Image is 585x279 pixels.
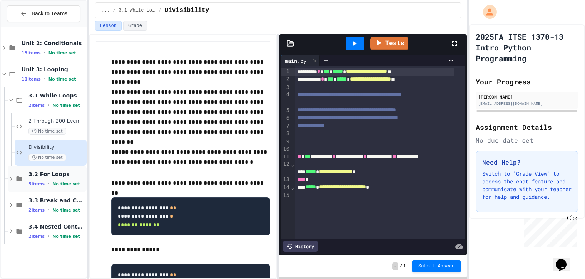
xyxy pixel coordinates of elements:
span: • [48,181,49,187]
div: 6 [281,114,291,122]
div: 11 [281,153,291,161]
div: 15 [281,192,291,199]
span: / [400,263,403,269]
span: Submit Answer [418,263,455,269]
button: Back to Teams [7,5,80,22]
span: 11 items [22,77,41,82]
span: • [48,102,49,108]
div: 12 [281,160,291,176]
button: Lesson [95,21,122,31]
div: 5 [281,107,291,114]
span: Fold line [291,184,294,190]
span: / [113,7,115,13]
h2: Your Progress [476,76,578,87]
span: No time set [52,103,80,108]
div: main.py [281,57,310,65]
span: • [48,233,49,239]
iframe: chat widget [553,248,577,271]
div: Chat with us now!Close [3,3,53,49]
h1: 2025FA ITSE 1370-13 Intro Python Programming [476,31,578,64]
div: My Account [475,3,499,21]
span: 2 Through 200 Even [28,118,85,124]
span: Unit 3: Looping [22,66,85,73]
span: Divisibility [28,144,85,151]
iframe: chat widget [521,215,577,247]
span: 1 [403,263,406,269]
h3: Need Help? [482,158,572,167]
div: 3 [281,84,291,91]
button: Grade [123,21,147,31]
div: 8 [281,130,291,138]
span: - [392,262,398,270]
span: 3.4 Nested Control Structures [28,223,85,230]
span: No time set [48,50,76,55]
span: 5 items [28,182,45,187]
span: 13 items [22,50,41,55]
h2: Assignment Details [476,122,578,133]
div: 1 [281,68,291,76]
span: / [159,7,162,13]
div: 14 [281,184,291,192]
a: Tests [370,37,408,50]
span: No time set [28,154,66,161]
span: 3.3 Break and Continue [28,197,85,204]
div: main.py [281,55,320,66]
div: 4 [281,91,291,107]
span: No time set [28,128,66,135]
span: • [44,76,45,82]
span: No time set [52,208,80,213]
div: 7 [281,122,291,130]
div: [EMAIL_ADDRESS][DOMAIN_NAME] [478,101,576,106]
span: No time set [48,77,76,82]
p: Switch to "Grade View" to access the chat feature and communicate with your teacher for help and ... [482,170,572,201]
span: Back to Teams [32,10,67,18]
span: Unit 2: Conditionals [22,40,85,47]
span: Fold line [291,161,294,167]
span: 2 items [28,103,45,108]
span: 3.1 While Loops [28,92,85,99]
div: 9 [281,138,291,146]
span: 3.2 For Loops [28,171,85,178]
div: [PERSON_NAME] [478,93,576,100]
span: No time set [52,234,80,239]
span: 2 items [28,208,45,213]
span: • [48,207,49,213]
div: No due date set [476,136,578,145]
div: History [283,241,318,252]
span: 2 items [28,234,45,239]
div: 13 [281,176,291,183]
button: Submit Answer [412,260,461,272]
span: • [44,50,45,56]
div: 2 [281,76,291,83]
span: ... [102,7,110,13]
span: 3.1 While Loops [119,7,156,13]
span: No time set [52,182,80,187]
span: Divisibility [165,6,209,15]
div: 10 [281,145,291,153]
